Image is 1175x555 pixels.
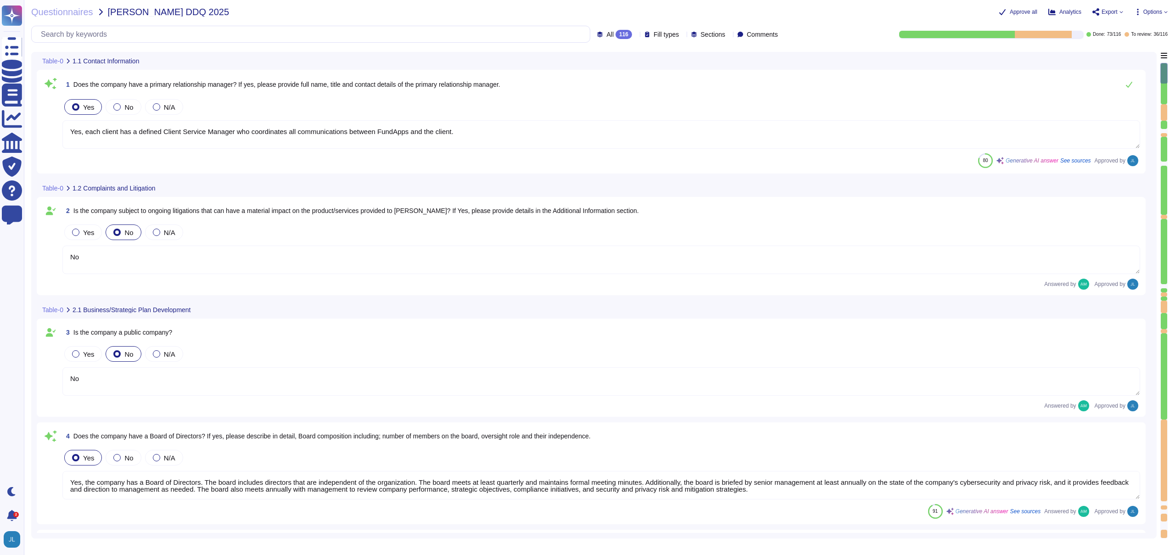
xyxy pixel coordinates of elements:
button: Approve all [999,8,1037,16]
span: Options [1143,9,1162,15]
span: 36 / 116 [1153,32,1168,37]
img: user [1127,506,1138,517]
span: 3 [62,329,70,336]
span: 80 [983,158,988,163]
textarea: No [62,246,1140,274]
span: Sections [700,31,725,38]
img: user [1078,400,1089,411]
span: N/A [164,103,175,111]
textarea: Yes, each client has a defined Client Service Manager who coordinates all communications between ... [62,120,1140,149]
span: Approved by [1095,403,1125,409]
span: To review: [1131,32,1152,37]
span: Generative AI answer [956,509,1008,514]
span: 91 [933,509,938,514]
span: See sources [1060,158,1091,163]
span: Does the company have a Board of Directors? If yes, please describe in detail, Board composition ... [73,432,591,440]
span: Export [1102,9,1118,15]
img: user [1127,155,1138,166]
span: 4 [62,433,70,439]
img: user [4,531,20,548]
textarea: No [62,367,1140,396]
span: N/A [164,229,175,236]
img: user [1127,279,1138,290]
span: Yes [83,103,94,111]
span: Analytics [1059,9,1081,15]
span: 1.2 Complaints and Litigation [73,185,156,191]
span: Comments [747,31,778,38]
span: [PERSON_NAME] DDQ 2025 [108,7,229,17]
span: Yes [83,454,94,462]
span: Yes [83,350,94,358]
span: 73 / 116 [1107,32,1121,37]
span: Yes [83,229,94,236]
span: Does the company have a primary relationship manager? If yes, please provide full name, title and... [73,81,500,88]
span: Answered by [1044,509,1076,514]
span: Generative AI answer [1006,158,1058,163]
span: 2.1 Business/Strategic Plan Development [73,307,191,313]
span: Table-0 [42,185,63,191]
div: 116 [615,30,632,39]
span: Approved by [1095,158,1125,163]
div: 2 [13,512,19,517]
span: Answered by [1044,281,1076,287]
button: Analytics [1048,8,1081,16]
textarea: Yes, the company has a Board of Directors. The board includes directors that are independent of t... [62,471,1140,499]
span: 2 [62,207,70,214]
span: 1 [62,81,70,88]
span: Table-0 [42,307,63,313]
span: No [124,103,133,111]
span: See sources [1010,509,1041,514]
span: Is the company a public company? [73,329,173,336]
span: No [124,229,133,236]
span: No [124,454,133,462]
span: 1.1 Contact Information [73,58,140,64]
span: No [124,350,133,358]
span: Approved by [1095,281,1125,287]
span: Fill types [654,31,679,38]
span: All [606,31,614,38]
button: user [2,529,27,549]
span: Questionnaires [31,7,93,17]
span: Answered by [1044,403,1076,409]
span: Done: [1093,32,1105,37]
img: user [1127,400,1138,411]
img: user [1078,506,1089,517]
span: N/A [164,454,175,462]
span: Approved by [1095,509,1125,514]
span: Is the company subject to ongoing litigations that can have a material impact on the product/serv... [73,207,639,214]
span: Table-0 [42,58,63,64]
img: user [1078,279,1089,290]
span: N/A [164,350,175,358]
input: Search by keywords [36,26,590,42]
span: Approve all [1010,9,1037,15]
